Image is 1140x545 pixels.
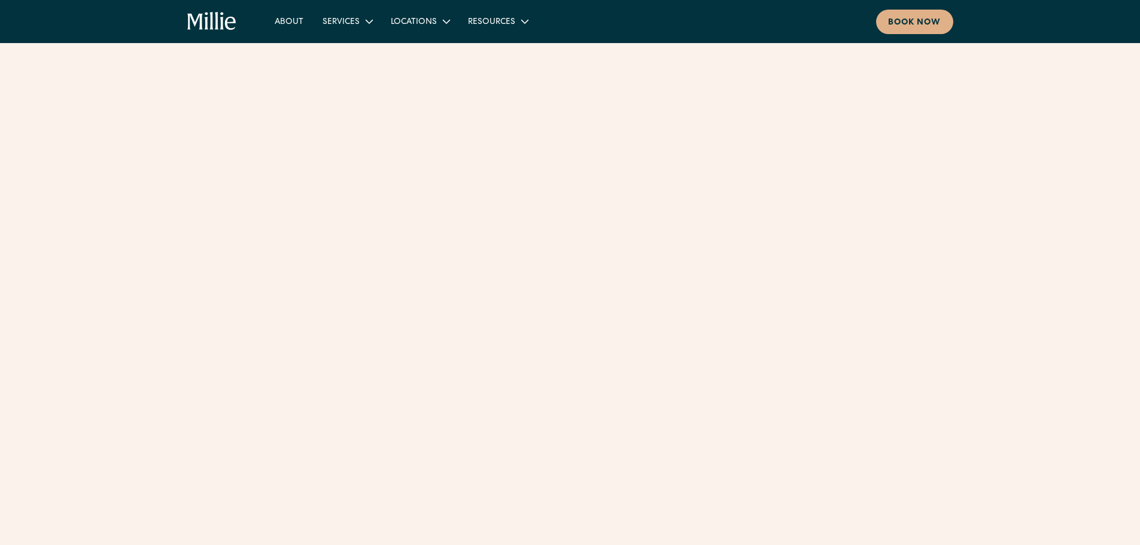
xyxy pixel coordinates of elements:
div: Book now [888,17,941,29]
div: Resources [468,16,515,29]
a: Book now [876,10,953,34]
div: Locations [391,16,437,29]
div: Services [313,11,381,31]
div: Services [323,16,360,29]
a: About [265,11,313,31]
div: Resources [458,11,537,31]
div: Locations [381,11,458,31]
a: home [187,12,237,31]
